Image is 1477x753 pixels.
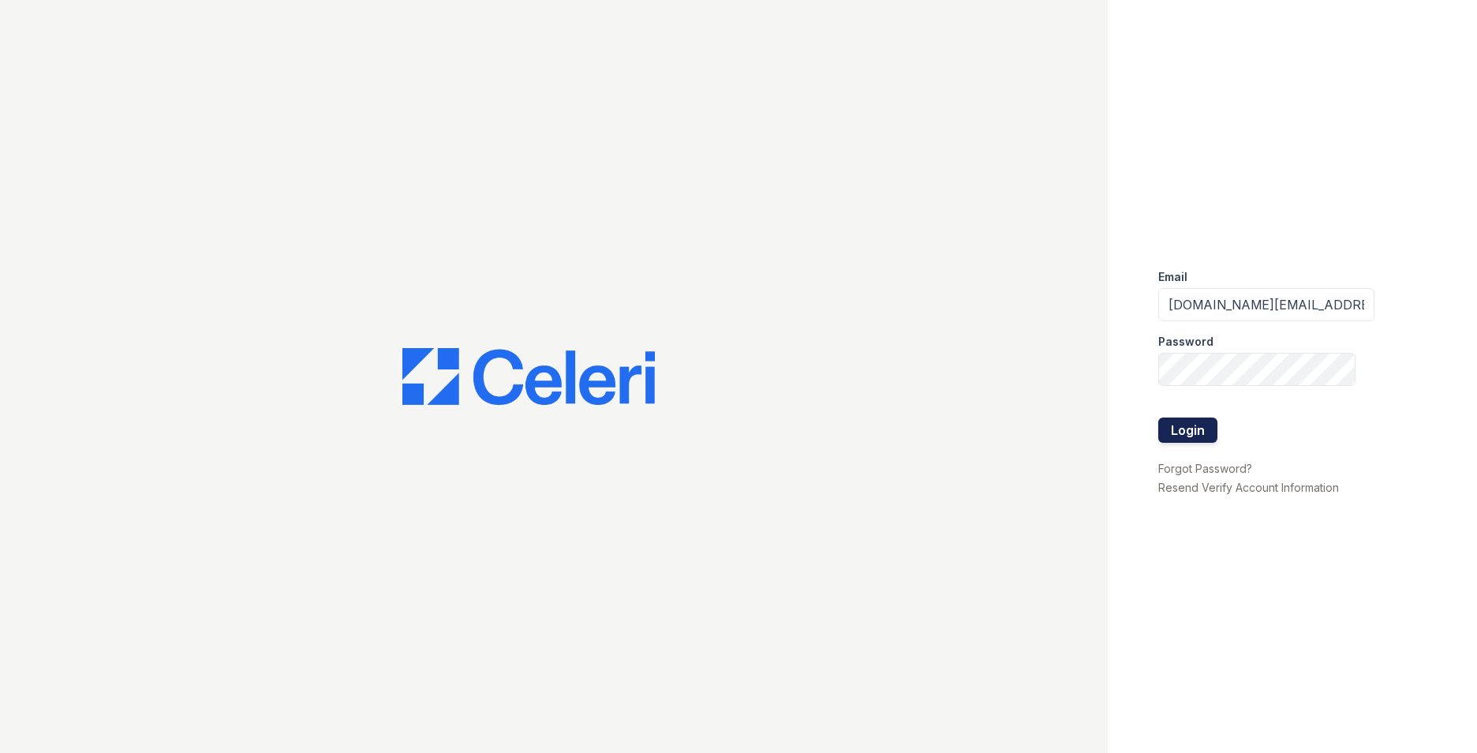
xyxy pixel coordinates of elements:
[1158,481,1339,494] a: Resend Verify Account Information
[1158,334,1213,350] label: Password
[1158,418,1217,443] button: Login
[1158,462,1252,475] a: Forgot Password?
[1158,269,1187,285] label: Email
[402,348,655,405] img: CE_Logo_Blue-a8612792a0a2168367f1c8372b55b34899dd931a85d93a1a3d3e32e68fde9ad4.png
